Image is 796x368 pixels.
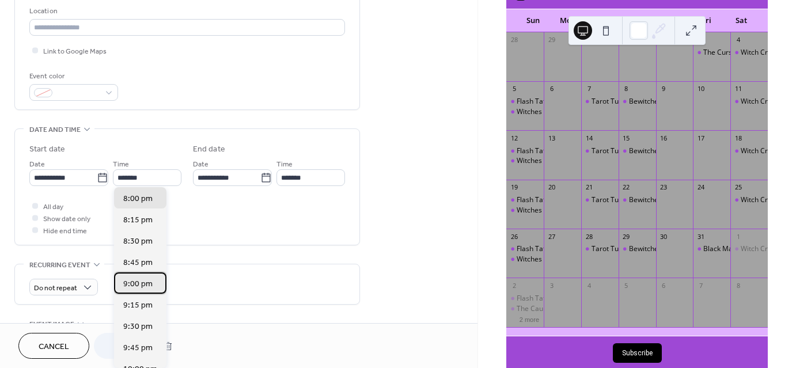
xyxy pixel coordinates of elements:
div: Tarot Tuesdays [592,244,641,254]
span: 8:45 pm [123,257,153,269]
div: 10 [696,85,705,93]
div: Flash Tattoos! [517,146,561,156]
div: Bewitched Burlesque [629,97,697,107]
div: Witches Watch Along - Pumpkin Paint & Sip [517,107,654,117]
div: Witch Craft Classes [730,97,768,107]
div: 9 [659,85,668,93]
span: Date [193,158,209,170]
span: All day [43,201,63,213]
div: 25 [734,183,742,192]
span: 9:30 pm [123,321,153,333]
div: Flash Tattoos! [506,294,544,303]
div: Witches Watch Along - Pumpkin Paint & Sip [506,255,544,264]
div: 27 [547,232,556,241]
span: Date and time [29,124,81,136]
button: Cancel [18,333,89,359]
span: 8:00 pm [123,193,153,205]
div: 8 [734,281,742,290]
span: Link to Google Maps [43,45,107,58]
div: Tarot Tuesdays [581,146,619,156]
span: Show date only [43,213,90,225]
div: Witches Watch Along - Pumpkin Paint & Sip [506,107,544,117]
div: Flash Tattoos! [517,294,561,303]
button: 2 more [515,314,544,324]
div: Flash Tattoos! [506,146,544,156]
div: Bewitched Burlesque [619,244,656,254]
div: 30 [659,232,668,241]
div: Witches Watch Along - Pumpkin Paint & Sip [506,156,544,166]
div: 24 [696,183,705,192]
div: 5 [510,85,518,93]
div: 18 [734,134,742,142]
div: 6 [547,85,556,93]
div: Flash Tattoos! [517,97,561,107]
div: Bewitched Burlesque [629,146,697,156]
div: 1 [734,232,742,241]
div: 14 [585,134,593,142]
span: Event image [29,318,74,331]
span: Hide end time [43,225,87,237]
div: 19 [510,183,518,192]
div: End date [193,143,225,155]
div: Tarot Tuesdays [592,146,641,156]
div: The Cauldron Closes [506,304,544,314]
div: Event color [29,70,116,82]
div: 23 [659,183,668,192]
div: Tarot Tuesdays [581,195,619,205]
div: 15 [622,134,631,142]
div: Witch Craft Classes [730,244,768,254]
div: 8 [622,85,631,93]
div: Bewitched Burlesque [619,195,656,205]
div: 29 [547,36,556,44]
button: Subscribe [613,343,662,363]
div: The Cursed Cauldron Opens! [703,48,795,58]
div: Flash Tattoos! [517,195,561,205]
div: 22 [622,183,631,192]
span: Date [29,158,45,170]
div: Witches Watch Along - Pumpkin Paint & Sip [517,206,654,215]
div: Flash Tattoos! [506,244,544,254]
div: Fri [689,9,723,32]
div: 17 [696,134,705,142]
span: 8:30 pm [123,236,153,248]
div: Bewitched Burlesque [619,146,656,156]
div: 7 [696,281,705,290]
div: Tarot Tuesdays [592,195,641,205]
div: 16 [659,134,668,142]
span: Time [113,158,129,170]
div: 31 [696,232,705,241]
span: 9:00 pm [123,278,153,290]
div: Sat [724,9,759,32]
div: Location [29,5,343,17]
div: Witches Watch Along - Pumpkin Paint & Sip [506,206,544,215]
span: Cancel [39,341,69,353]
span: Do not repeat [34,282,77,295]
div: Witch Craft Classes [730,48,768,58]
div: Tarot Tuesdays [581,244,619,254]
div: 5 [622,281,631,290]
div: 12 [510,134,518,142]
div: 2 [510,281,518,290]
div: 7 [585,85,593,93]
span: 8:15 pm [123,214,153,226]
div: Black Magic Bash - Halloween Night! [693,244,730,254]
div: 26 [510,232,518,241]
div: The Cauldron Closes [517,304,583,314]
div: 13 [547,134,556,142]
div: Wed [620,9,654,32]
div: Witch Craft Classes [730,195,768,205]
div: 29 [622,232,631,241]
span: Time [276,158,293,170]
div: Flash Tattoos! [506,97,544,107]
div: 6 [659,281,668,290]
div: Start date [29,143,65,155]
div: Mon [550,9,585,32]
span: 9:45 pm [123,342,153,354]
div: Witches Watch Along - Pumpkin Paint & Sip [517,255,654,264]
span: Recurring event [29,259,90,271]
div: 4 [734,36,742,44]
span: 9:15 pm [123,299,153,312]
div: 28 [510,36,518,44]
div: Witch Craft Classes [730,146,768,156]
